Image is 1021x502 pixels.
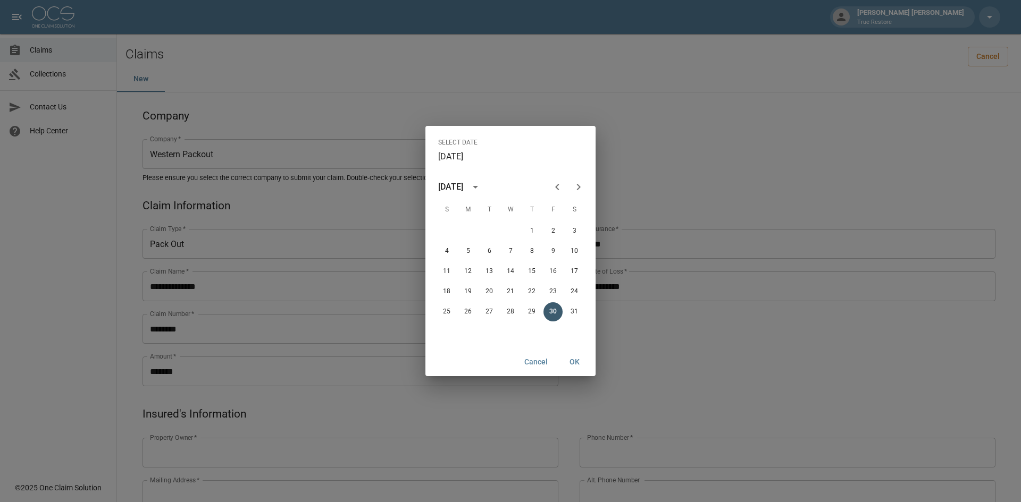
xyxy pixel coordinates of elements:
[522,262,541,281] button: 15
[437,302,456,321] button: 25
[480,302,499,321] button: 27
[565,302,584,321] button: 31
[547,176,568,198] button: Previous month
[522,199,541,220] span: Thursday
[501,302,520,321] button: 28
[437,199,456,220] span: Sunday
[543,242,563,261] button: 9
[437,282,456,301] button: 18
[480,199,499,220] span: Tuesday
[543,262,563,281] button: 16
[522,282,541,301] button: 22
[480,282,499,301] button: 20
[519,352,553,372] button: Cancel
[458,282,478,301] button: 19
[568,176,589,198] button: Next month
[480,262,499,281] button: 13
[522,242,541,261] button: 8
[437,262,456,281] button: 11
[438,151,463,162] h4: [DATE]
[438,134,478,151] span: Select date
[437,242,456,261] button: 4
[466,178,484,196] button: calendar view is open, switch to year view
[480,242,499,261] button: 6
[543,302,563,321] button: 30
[565,282,584,301] button: 24
[501,262,520,281] button: 14
[565,199,584,220] span: Saturday
[458,262,478,281] button: 12
[501,199,520,220] span: Wednesday
[543,222,563,241] button: 2
[458,302,478,321] button: 26
[522,222,541,241] button: 1
[565,262,584,281] button: 17
[543,199,563,220] span: Friday
[543,282,563,301] button: 23
[565,222,584,241] button: 3
[501,282,520,301] button: 21
[438,181,463,193] div: [DATE]
[458,199,478,220] span: Monday
[501,242,520,261] button: 7
[458,242,478,261] button: 5
[522,302,541,321] button: 29
[557,352,591,372] button: OK
[565,242,584,261] button: 10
